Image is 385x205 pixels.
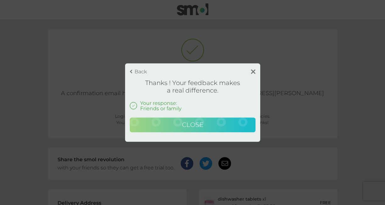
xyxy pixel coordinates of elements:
[135,69,147,74] p: Back
[140,100,181,106] p: Your response:
[130,70,132,73] img: back
[130,117,256,133] button: Close
[182,121,203,128] span: Close
[140,106,181,111] p: Friends or family
[251,69,256,74] img: close
[130,79,256,94] h1: Thanks ! Your feedback makes a real difference.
